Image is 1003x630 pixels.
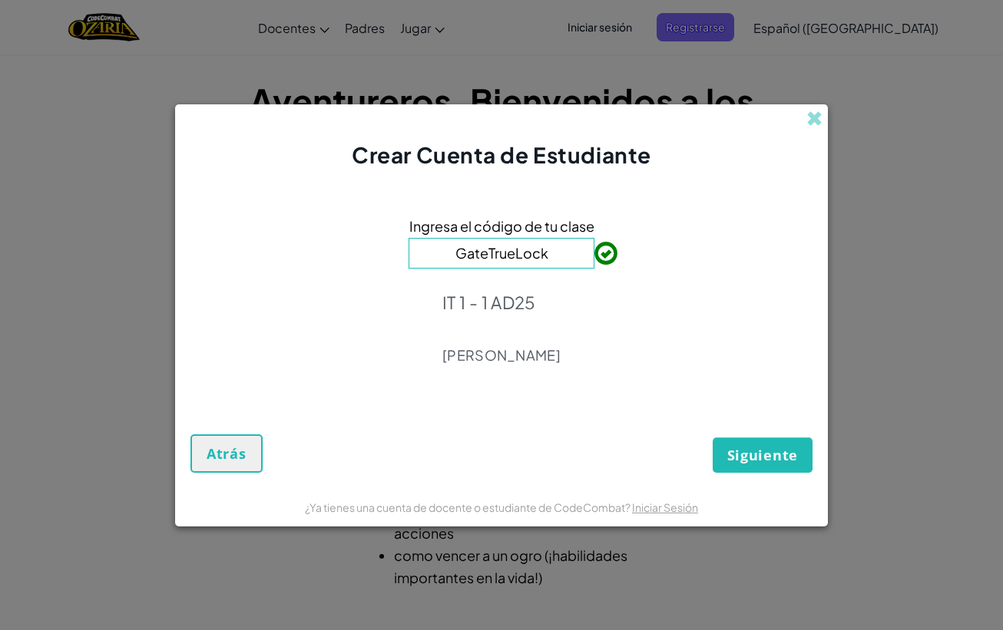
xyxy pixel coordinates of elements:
button: Atrás [190,434,263,473]
span: ¿Ya tienes una cuenta de docente o estudiante de CodeCombat? [305,500,632,514]
p: [PERSON_NAME] [442,346,561,364]
span: Atrás [207,444,247,463]
button: Siguiente [713,437,813,473]
span: Crear Cuenta de Estudiante [352,141,651,168]
p: IT 1 - 1 AD25 [442,292,561,313]
span: Ingresa el código de tu clase [409,215,594,237]
span: Siguiente [727,446,798,464]
a: Iniciar Sesión [632,500,698,514]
